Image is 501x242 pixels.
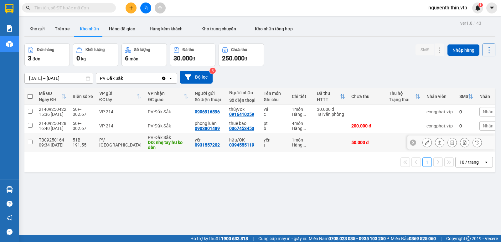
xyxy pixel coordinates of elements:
[479,3,482,7] span: 1
[459,159,479,165] div: 10 / trang
[264,121,286,126] div: pt
[422,138,432,147] div: Sửa đơn hàng
[96,88,145,105] th: Toggle SortBy
[328,236,386,241] strong: 0708 023 035 - 0935 103 250
[351,140,383,145] div: 50.000 đ
[292,107,311,112] div: 1 món
[264,97,286,102] div: Ghi chú
[386,88,423,105] th: Toggle SortBy
[258,235,307,242] span: Cung cấp máy in - giấy in:
[409,236,436,241] strong: 0369 525 060
[460,20,481,27] div: ver 1.8.143
[143,6,148,10] span: file-add
[459,94,468,99] div: SMS
[36,88,70,105] th: Toggle SortBy
[73,107,93,117] div: 50F-002.67
[264,91,286,96] div: Tên món
[195,137,223,142] div: yến
[161,76,166,81] svg: Clear value
[50,21,75,36] button: Trên xe
[195,91,223,96] div: Người gửi
[447,44,479,56] button: Nhập hàng
[475,5,481,11] img: icon-new-feature
[7,201,13,207] span: question-circle
[231,48,247,52] div: Chưa thu
[99,123,142,128] div: VP 214
[292,112,311,117] div: Hàng thông thường
[459,109,473,114] div: 0
[99,137,142,147] div: PV [GEOGRAPHIC_DATA]
[255,26,293,31] span: Kho nhận tổng hợp
[173,54,193,62] span: 30.000
[466,236,471,241] span: copyright
[264,112,286,117] div: c
[389,91,415,96] div: Thu hộ
[183,48,194,52] div: Đã thu
[39,112,66,117] div: 15:36 [DATE]
[292,137,311,142] div: 1 món
[180,71,213,84] button: Bộ lọc
[435,138,444,147] div: Giao hàng
[484,160,489,165] svg: open
[39,126,66,131] div: 16:40 [DATE]
[104,21,140,36] button: Hàng đã giao
[302,142,306,147] span: ...
[229,98,257,103] div: Số điện thoại
[219,44,264,66] button: Chưa thu250.000đ
[195,109,220,114] div: 0906916596
[134,48,150,52] div: Số lượng
[190,235,248,242] span: Hỗ trợ kỹ thuật:
[229,126,254,131] div: 0367453453
[25,73,93,83] input: Select a date range.
[195,142,220,147] div: 0931557202
[39,142,66,147] div: 09:34 [DATE]
[264,137,286,142] div: yến
[422,157,432,167] button: 1
[441,235,442,242] span: |
[39,97,61,102] div: Ngày ĐH
[37,48,54,52] div: Đơn hàng
[264,107,286,112] div: vải
[148,109,189,114] div: PV Đắk Sắk
[39,121,66,126] div: 21409250428
[148,123,189,128] div: PV Đắk Sắk
[222,54,245,62] span: 250.000
[387,237,389,240] span: ⚪️
[426,109,453,114] div: congphat.vtp
[33,56,40,61] span: đơn
[148,91,183,96] div: VP nhận
[148,140,189,150] div: DĐ: nhẹ tay hư ko đền
[99,97,137,102] div: ĐC lấy
[317,91,340,96] div: Đã thu
[426,123,453,128] div: congphat.vtp
[426,94,453,99] div: Nhân viên
[150,26,183,31] span: Hàng kèm khách
[28,54,31,62] span: 3
[486,3,497,13] button: caret-down
[100,75,123,81] div: PV Đắk Sắk
[229,137,257,142] div: hậu/OK
[264,142,286,147] div: t
[416,44,434,55] button: SMS
[391,235,436,242] span: Miền Bắc
[253,235,254,242] span: |
[34,4,108,11] input: Tìm tên, số ĐT hoặc mã đơn
[221,236,248,241] strong: 1900 633 818
[75,21,104,36] button: Kho nhận
[351,94,383,99] div: Chưa thu
[148,97,183,102] div: ĐC giao
[130,56,138,61] span: món
[81,56,86,61] span: kg
[125,54,128,62] span: 6
[99,91,137,96] div: VP gửi
[423,4,472,12] span: nguyenthithin.vtp
[168,76,173,81] svg: open
[129,6,133,10] span: plus
[76,54,80,62] span: 0
[24,21,50,36] button: Kho gửi
[292,121,311,126] div: 4 món
[39,137,66,142] div: TB09250164
[309,235,386,242] span: Miền Nam
[99,109,142,114] div: VP 214
[6,41,13,47] img: warehouse-icon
